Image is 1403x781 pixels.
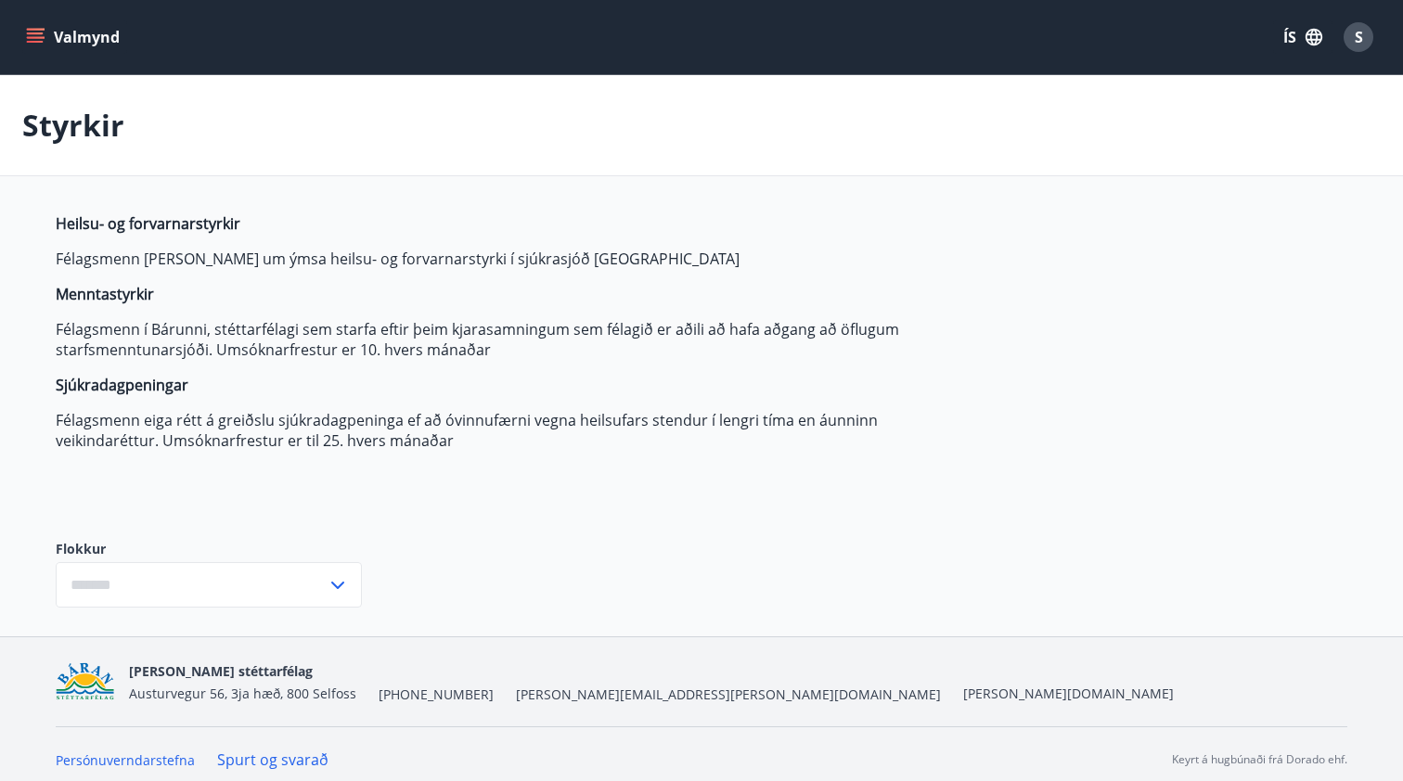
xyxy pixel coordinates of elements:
[56,213,240,234] strong: Heilsu- og forvarnarstyrkir
[1355,27,1363,47] span: S
[129,662,313,680] span: [PERSON_NAME] stéttarfélag
[56,319,932,360] p: Félagsmenn í Bárunni, stéttarfélagi sem starfa eftir þeim kjarasamningum sem félagið er aðili að ...
[56,249,932,269] p: Félagsmenn [PERSON_NAME] um ýmsa heilsu- og forvarnarstyrki í sjúkrasjóð [GEOGRAPHIC_DATA]
[22,20,127,54] button: menu
[56,284,154,304] strong: Menntastyrkir
[56,540,362,558] label: Flokkur
[1273,20,1332,54] button: ÍS
[963,685,1174,702] a: [PERSON_NAME][DOMAIN_NAME]
[1336,15,1381,59] button: S
[56,375,188,395] strong: Sjúkradagpeningar
[516,685,941,704] span: [PERSON_NAME][EMAIL_ADDRESS][PERSON_NAME][DOMAIN_NAME]
[379,685,494,704] span: [PHONE_NUMBER]
[56,410,932,451] p: Félagsmenn eiga rétt á greiðslu sjúkradagpeninga ef að óvinnufærni vegna heilsufars stendur í len...
[129,685,356,702] span: Austurvegur 56, 3ja hæð, 800 Selfoss
[56,751,195,769] a: Persónuverndarstefna
[217,749,328,770] a: Spurt og svarað
[22,105,124,146] p: Styrkir
[56,662,114,702] img: Bz2lGXKH3FXEIQKvoQ8VL0Fr0uCiWgfgA3I6fSs8.png
[1172,751,1347,768] p: Keyrt á hugbúnaði frá Dorado ehf.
